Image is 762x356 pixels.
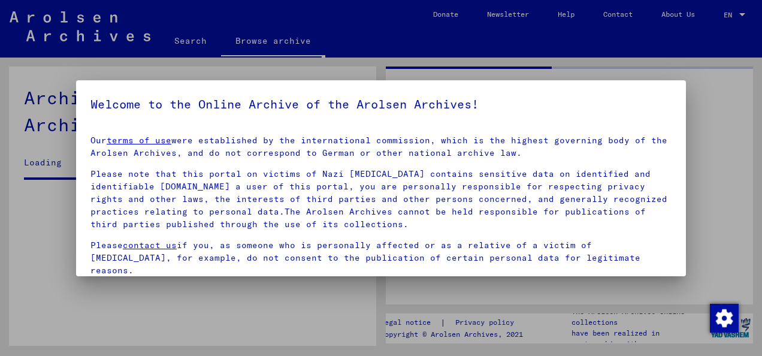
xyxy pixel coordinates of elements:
h5: Welcome to the Online Archive of the Arolsen Archives! [90,95,672,114]
p: Please if you, as someone who is personally affected or as a relative of a victim of [MEDICAL_DAT... [90,239,672,277]
a: terms of use [107,135,171,146]
p: Our were established by the international commission, which is the highest governing body of the ... [90,134,672,159]
p: Please note that this portal on victims of Nazi [MEDICAL_DATA] contains sensitive data on identif... [90,168,672,231]
img: Change consent [710,304,739,333]
a: contact us [123,240,177,251]
div: Change consent [709,303,738,332]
